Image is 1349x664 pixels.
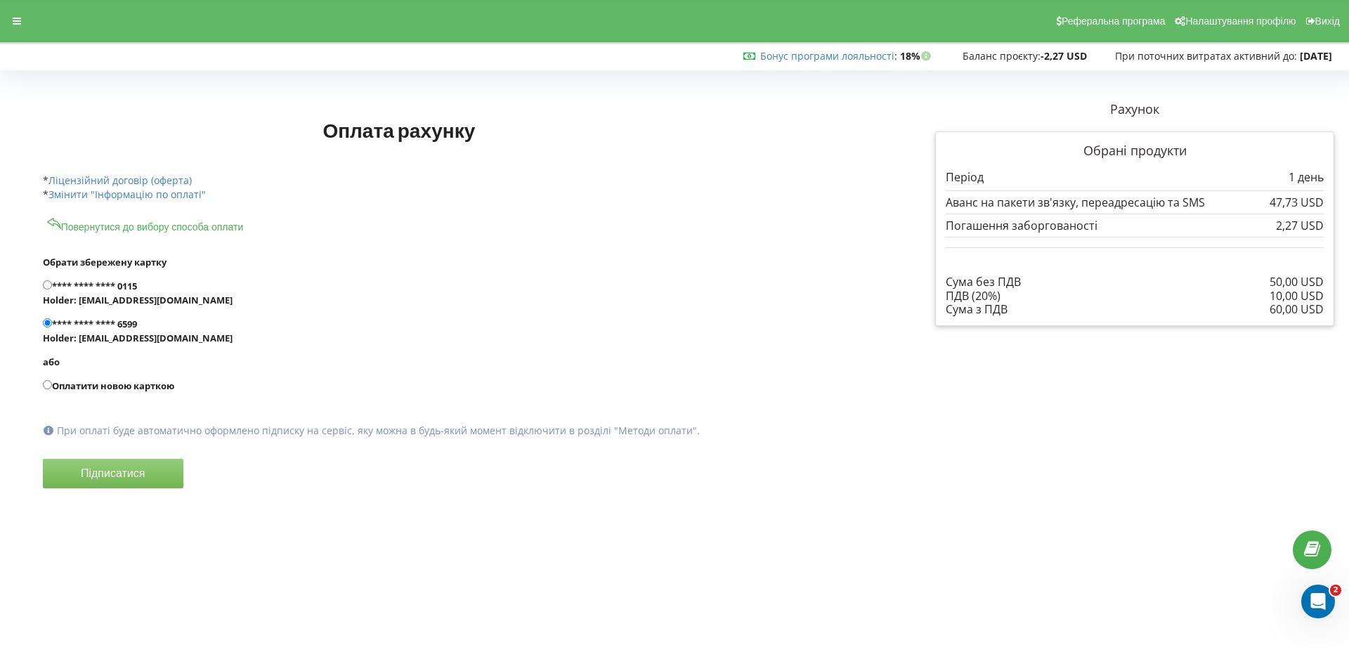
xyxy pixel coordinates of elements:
p: 1 день [1289,169,1324,185]
span: При поточних витратах активний до: [1115,49,1297,63]
div: Погашення заборгованості [946,219,1324,232]
span: Реферальна програма [1062,15,1166,27]
label: Обрати збережену картку [43,255,860,269]
a: Бонус програми лояльності [760,49,894,63]
strong: -2,27 USD [1041,49,1087,63]
span: 2 [1330,585,1341,596]
a: Змінити "Інформацію по оплаті" [48,188,206,201]
p: Рахунок [935,100,1334,119]
h1: Оплата рахунку [43,117,755,143]
label: або [43,355,860,369]
div: 47,73 USD [1270,196,1324,209]
p: При оплаті буде автоматично оформлено підписку на сервіс, яку можна в будь-який момент відключити... [57,424,700,438]
p: Період [946,169,984,185]
input: Оплатити новою карткою [43,380,52,389]
strong: [DATE] [1300,49,1332,63]
p: Сума без ПДВ [946,274,1021,290]
span: Вихід [1315,15,1340,27]
iframe: Intercom live chat [1301,585,1335,618]
div: ПДВ (20%) [946,289,1324,302]
p: Обрані продукти [946,142,1324,160]
a: Ліцензійний договір (оферта) [48,174,192,187]
button: Підписатися [43,459,183,488]
div: Аванс на пакети зв'язку, переадресацію та SMS [946,196,1324,209]
div: 60,00 USD [1270,303,1324,315]
div: Сума з ПДВ [946,303,1324,315]
span: Баланс проєкту: [963,49,1041,63]
div: 10,00 USD [1270,289,1324,302]
span: Налаштування профілю [1185,15,1296,27]
div: 2,27 USD [1276,219,1324,232]
span: : [760,49,897,63]
strong: 18% [900,49,934,63]
label: Оплатити новою карткою [43,379,860,393]
p: 50,00 USD [1270,274,1324,290]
